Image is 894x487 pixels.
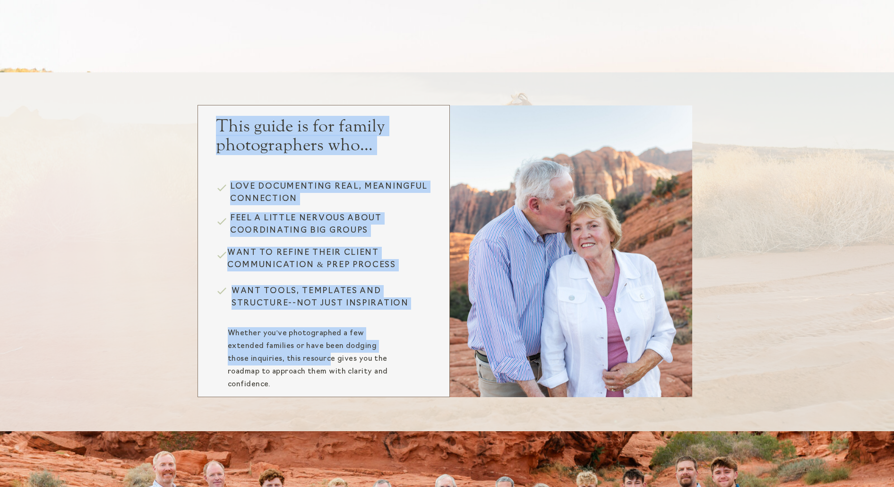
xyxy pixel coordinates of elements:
[230,181,430,207] p: Love documenting real, meaningful connection
[232,285,432,315] p: Want tools, templates and structure--not just inspiration
[227,247,428,275] p: Want to refine their client communication & prep process
[228,327,397,337] p: Whether you've photographed a few extended families or have been dodging those inquiries, this re...
[216,117,445,140] h2: This guide is for family photographers who...
[230,212,430,237] p: Feel a little nervous about coordinating big groups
